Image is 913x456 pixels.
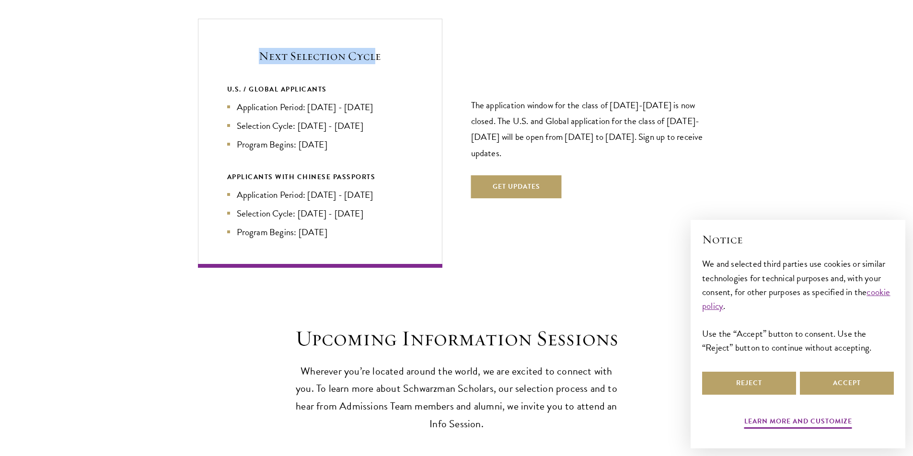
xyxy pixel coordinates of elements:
[702,257,894,354] div: We and selected third parties use cookies or similar technologies for technical purposes and, wit...
[291,325,622,352] h2: Upcoming Information Sessions
[702,285,890,313] a: cookie policy
[227,119,413,133] li: Selection Cycle: [DATE] - [DATE]
[291,363,622,433] p: Wherever you’re located around the world, we are excited to connect with you. To learn more about...
[227,100,413,114] li: Application Period: [DATE] - [DATE]
[227,188,413,202] li: Application Period: [DATE] - [DATE]
[702,372,796,395] button: Reject
[227,225,413,239] li: Program Begins: [DATE]
[471,97,716,160] p: The application window for the class of [DATE]-[DATE] is now closed. The U.S. and Global applicat...
[702,231,894,248] h2: Notice
[744,415,852,430] button: Learn more and customize
[800,372,894,395] button: Accept
[227,83,413,95] div: U.S. / GLOBAL APPLICANTS
[227,171,413,183] div: APPLICANTS WITH CHINESE PASSPORTS
[227,137,413,151] li: Program Begins: [DATE]
[471,175,562,198] button: Get Updates
[227,206,413,220] li: Selection Cycle: [DATE] - [DATE]
[227,48,413,64] h5: Next Selection Cycle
